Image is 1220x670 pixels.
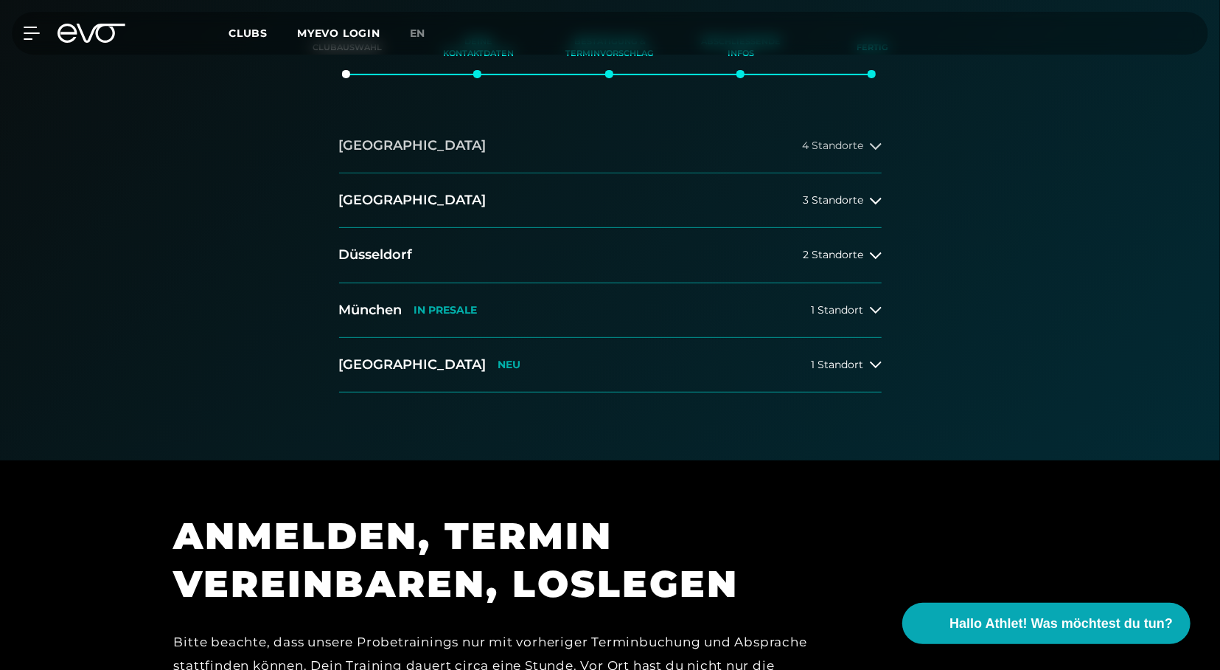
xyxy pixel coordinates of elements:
[803,140,864,151] span: 4 Standorte
[297,27,380,40] a: MYEVO LOGIN
[339,173,882,228] button: [GEOGRAPHIC_DATA]3 Standorte
[414,304,478,317] p: IN PRESALE
[339,119,882,173] button: [GEOGRAPHIC_DATA]4 Standorte
[339,338,882,393] button: [GEOGRAPHIC_DATA]NEU1 Standort
[229,26,297,40] a: Clubs
[339,301,402,320] h2: München
[410,25,444,42] a: en
[812,359,864,370] span: 1 Standort
[812,305,864,316] span: 1 Standort
[339,191,487,210] h2: [GEOGRAPHIC_DATA]
[229,27,268,40] span: Clubs
[410,27,426,40] span: en
[339,246,413,264] h2: Düsseldorf
[804,249,864,260] span: 2 Standorte
[339,137,487,155] h2: [GEOGRAPHIC_DATA]
[498,359,521,371] p: NEU
[902,603,1191,644] button: Hallo Athlet! Was möchtest du tun?
[804,195,864,206] span: 3 Standorte
[339,283,882,338] button: MünchenIN PRESALE1 Standort
[174,512,837,608] h1: ANMELDEN, TERMIN VEREINBAREN, LOSLEGEN
[949,614,1173,634] span: Hallo Athlet! Was möchtest du tun?
[339,228,882,283] button: Düsseldorf2 Standorte
[339,356,487,374] h2: [GEOGRAPHIC_DATA]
